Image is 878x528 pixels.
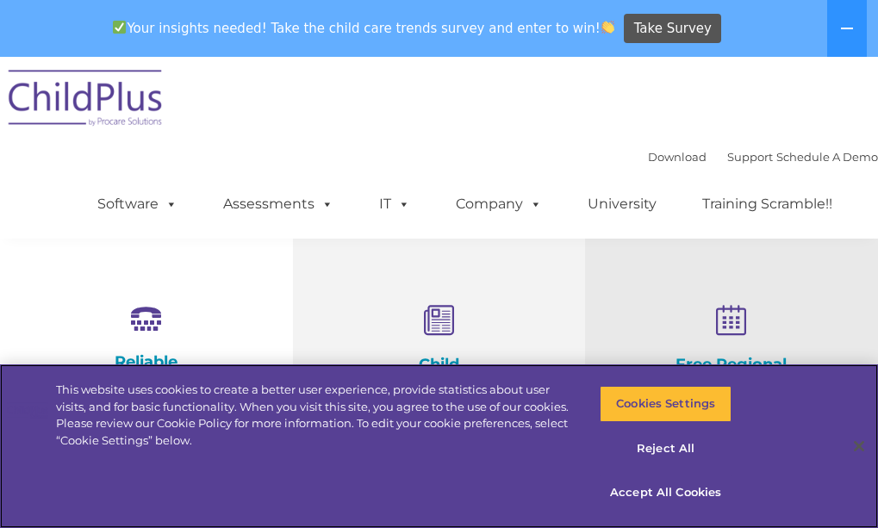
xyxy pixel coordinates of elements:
button: Accept All Cookies [600,475,732,511]
a: Take Survey [624,14,721,44]
h4: Reliable Customer Support [86,352,207,409]
font: | [648,150,878,164]
div: This website uses cookies to create a better user experience, provide statistics about user visit... [56,382,574,449]
img: 👏 [601,21,614,34]
a: University [570,187,674,221]
button: Close [840,427,878,465]
a: Schedule A Demo [776,150,878,164]
a: Software [80,187,195,221]
a: Support [727,150,773,164]
span: Take Survey [634,14,712,44]
span: Your insights needed! Take the child care trends survey and enter to win! [106,11,622,45]
img: ✅ [113,21,126,34]
button: Cookies Settings [600,386,732,422]
a: Assessments [206,187,351,221]
h4: Child Development Assessments in ChildPlus [379,355,500,431]
a: Training Scramble!! [685,187,850,221]
a: Download [648,150,707,164]
button: Reject All [600,431,732,467]
a: Company [439,187,559,221]
h4: Free Regional Meetings [671,355,792,393]
a: IT [362,187,427,221]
